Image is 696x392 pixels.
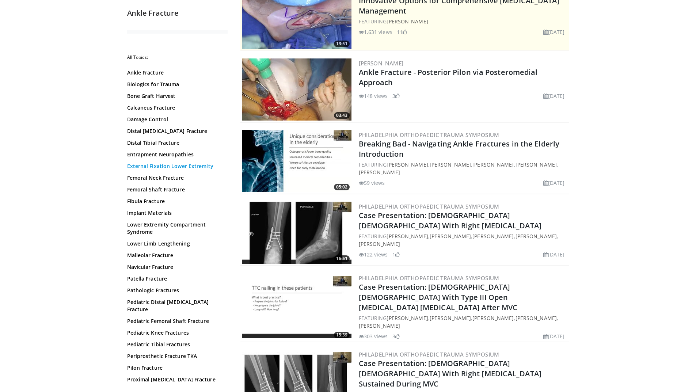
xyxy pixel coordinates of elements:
li: [DATE] [543,251,565,258]
a: [PERSON_NAME] [387,315,428,321]
li: [DATE] [543,179,565,187]
a: [PERSON_NAME] [359,60,404,67]
a: Philadelphia Orthopaedic Trauma Symposium [359,274,499,282]
li: 303 views [359,332,388,340]
a: Pathologic Fractures [127,287,226,294]
li: [DATE] [543,28,565,36]
span: 16:51 [334,255,350,262]
h2: All Topics: [127,54,228,60]
a: Navicular Fracture [127,263,226,271]
a: Pediatric Distal [MEDICAL_DATA] Fracture [127,298,226,313]
a: Periprosthetic Fracture TKA [127,353,226,360]
a: 16:51 [242,202,351,264]
a: 05:02 [242,130,351,192]
a: 03:43 [242,58,351,121]
div: FEATURING , , , , [359,161,568,176]
a: [PERSON_NAME] [516,233,557,240]
a: Fibula Fracture [127,198,226,205]
a: Calcaneus Fracture [127,104,226,111]
a: Case Presentation: [DEMOGRAPHIC_DATA] [DEMOGRAPHIC_DATA] With Right [MEDICAL_DATA] Sustained Duri... [359,358,541,389]
li: 1,631 views [359,28,392,36]
li: [DATE] [543,332,565,340]
a: Distal [MEDICAL_DATA] Fracture [127,128,226,135]
img: e384fb8a-f4bd-410d-a5b4-472c618d94ed.300x170_q85_crop-smart_upscale.jpg [242,58,351,121]
li: 59 views [359,179,385,187]
li: [DATE] [543,92,565,100]
a: Pediatric Knee Fractures [127,329,226,336]
a: Femoral Neck Fracture [127,174,226,182]
a: [PERSON_NAME] [472,161,514,168]
a: Philadelphia Orthopaedic Trauma Symposium [359,131,499,138]
li: 1 [392,251,400,258]
img: 0dd9d276-c87f-4074-b1f9-7b887b640c28.300x170_q85_crop-smart_upscale.jpg [242,276,351,338]
a: [PERSON_NAME] [359,240,400,247]
a: Implant Materials [127,209,226,217]
a: Breaking Bad - Navigating Ankle Fractures in the Elderly Introduction [359,139,560,159]
a: Proximal [MEDICAL_DATA] Fracture [127,376,226,383]
a: [PERSON_NAME] [359,322,400,329]
span: 03:43 [334,112,350,119]
span: 05:02 [334,184,350,190]
a: [PERSON_NAME] [516,315,557,321]
li: 148 views [359,92,388,100]
h2: Ankle Fracture [127,8,229,18]
a: Case Presentation: [DEMOGRAPHIC_DATA] [DEMOGRAPHIC_DATA] With Right [MEDICAL_DATA] [359,210,541,231]
a: Patella Fracture [127,275,226,282]
a: Biologics for Trauma [127,81,226,88]
img: c603581b-3a15-4de0-91c2-0af8cc7fb7e6.300x170_q85_crop-smart_upscale.jpg [242,130,351,192]
span: 15:39 [334,332,350,338]
a: Case Presentation: [DEMOGRAPHIC_DATA] [DEMOGRAPHIC_DATA] With Type III Open [MEDICAL_DATA] [MEDIC... [359,282,518,312]
a: Ankle Fracture [127,69,226,76]
div: FEATURING , , , , [359,232,568,248]
a: Lower Limb Lengthening [127,240,226,247]
a: Bone Graft Harvest [127,92,226,100]
a: [PERSON_NAME] [472,233,514,240]
a: Ankle Fracture - Posterior Pilon via Posteromedial Approach [359,67,538,87]
a: [PERSON_NAME] [387,233,428,240]
a: [PERSON_NAME] [430,161,471,168]
img: 690ccce3-07a9-4fdd-9e00-059c2b7df297.300x170_q85_crop-smart_upscale.jpg [242,202,351,264]
div: FEATURING , , , , [359,314,568,330]
a: Lower Extremity Compartment Syndrome [127,221,226,236]
a: Philadelphia Orthopaedic Trauma Symposium [359,203,499,210]
a: [PERSON_NAME] [430,315,471,321]
a: Philadelphia Orthopaedic Trauma Symposium [359,351,499,358]
a: Pilon Fracture [127,364,226,372]
span: 13:51 [334,41,350,47]
a: [PERSON_NAME] [387,161,428,168]
a: [PERSON_NAME] [472,315,514,321]
a: Pediatric Tibial Fractures [127,341,226,348]
li: 3 [392,332,400,340]
a: External Fixation Lower Extremity [127,163,226,170]
li: 122 views [359,251,388,258]
li: 3 [392,92,400,100]
a: Entrapment Neuropathies [127,151,226,158]
a: Distal Tibial Fracture [127,139,226,146]
a: [PERSON_NAME] [516,161,557,168]
a: [PERSON_NAME] [430,233,471,240]
a: Pediatric Femoral Shaft Fracture [127,317,226,325]
div: FEATURING [359,18,568,25]
a: [PERSON_NAME] [359,169,400,176]
a: 15:39 [242,276,351,338]
li: 11 [397,28,407,36]
a: [PERSON_NAME] [387,18,428,25]
a: Femoral Shaft Fracture [127,186,226,193]
a: Damage Control [127,116,226,123]
a: Malleolar Fracture [127,252,226,259]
